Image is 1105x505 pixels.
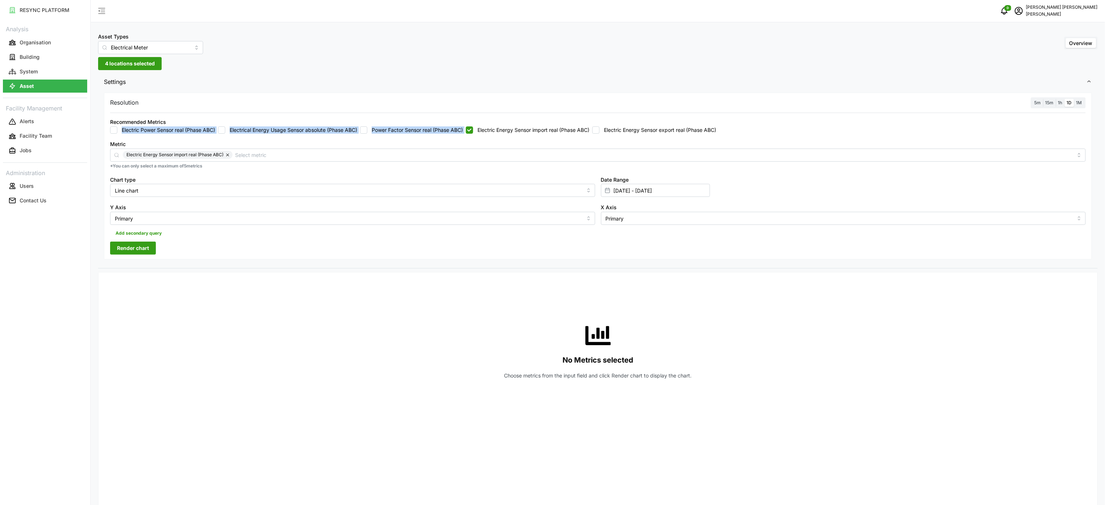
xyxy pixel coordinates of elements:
span: 15m [1045,100,1054,105]
div: Settings [98,91,1098,268]
label: Electric Energy Sensor export real (Phase ABC) [600,126,716,134]
span: Overview [1069,40,1093,46]
p: Analysis [3,23,87,34]
p: Administration [3,167,87,178]
span: 0 [1007,5,1009,11]
a: Organisation [3,35,87,50]
a: Facility Team [3,129,87,144]
button: Alerts [3,115,87,128]
button: System [3,65,87,78]
p: Facility Team [20,132,52,140]
a: Asset [3,79,87,93]
p: Jobs [20,147,32,154]
a: Jobs [3,144,87,158]
p: Users [20,182,34,190]
label: Date Range [601,176,629,184]
a: Users [3,179,87,193]
label: Electric Energy Sensor import real (Phase ABC) [473,126,589,134]
a: RESYNC PLATFORM [3,3,87,17]
button: Contact Us [3,194,87,207]
span: Render chart [117,242,149,254]
span: Settings [104,73,1086,91]
p: RESYNC PLATFORM [20,7,69,14]
button: Users [3,179,87,193]
label: Y Axis [110,203,126,211]
label: Chart type [110,176,136,184]
p: [PERSON_NAME] [1026,11,1098,18]
p: Choose metrics from the input field and click Render chart to display the chart. [504,372,692,379]
button: Settings [98,73,1098,91]
p: Organisation [20,39,51,46]
p: No Metrics selected [562,354,633,366]
span: 1D [1067,100,1072,105]
p: Contact Us [20,197,47,204]
p: Facility Management [3,102,87,113]
label: Electric Power Sensor real (Phase ABC) [117,126,215,134]
button: Render chart [110,242,156,255]
span: 5m [1035,100,1041,105]
button: Add secondary query [110,228,167,239]
button: schedule [1012,4,1026,18]
a: System [3,64,87,79]
label: Power Factor Sensor real (Phase ABC) [367,126,463,134]
label: Asset Types [98,33,129,41]
button: Jobs [3,144,87,157]
span: Electric Energy Sensor import real (Phase ABC) [126,151,224,159]
p: [PERSON_NAME] [PERSON_NAME] [1026,4,1098,11]
a: Alerts [3,114,87,129]
p: System [20,68,38,75]
p: Resolution [110,98,138,107]
p: Asset [20,82,34,90]
button: Asset [3,80,87,93]
p: *You can only select a maximum of 5 metrics [110,163,1086,169]
input: Select date range [601,184,710,197]
label: Electrical Energy Usage Sensor absolute (Phase ABC) [225,126,357,134]
p: Building [20,53,40,61]
input: Select chart type [110,184,595,197]
button: RESYNC PLATFORM [3,4,87,17]
input: Select metric [235,151,1073,159]
span: 1h [1058,100,1062,105]
button: notifications [997,4,1012,18]
p: Alerts [20,118,34,125]
button: Building [3,50,87,64]
button: Organisation [3,36,87,49]
span: 4 locations selected [105,57,155,70]
input: Select X axis [601,212,1086,225]
input: Select Y axis [110,212,595,225]
div: Recommended Metrics [110,118,166,126]
label: X Axis [601,203,617,211]
a: Building [3,50,87,64]
span: 1M [1076,100,1082,105]
a: Contact Us [3,193,87,208]
button: Facility Team [3,130,87,143]
label: Metric [110,140,126,148]
button: 4 locations selected [98,57,162,70]
span: Add secondary query [116,228,162,238]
